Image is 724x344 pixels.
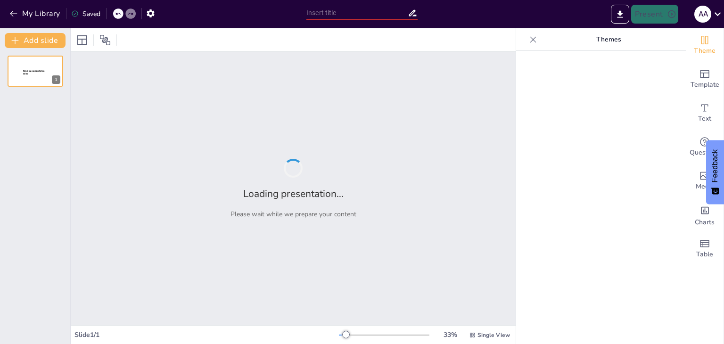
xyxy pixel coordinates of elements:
[686,164,724,198] div: Add images, graphics, shapes or video
[99,34,111,46] span: Position
[74,330,339,339] div: Slide 1 / 1
[631,5,678,24] button: Present
[52,75,60,84] div: 1
[696,249,713,260] span: Table
[694,46,716,56] span: Theme
[71,9,100,18] div: Saved
[686,232,724,266] div: Add a table
[611,5,629,24] button: Export to PowerPoint
[686,28,724,62] div: Change the overall theme
[7,6,64,21] button: My Library
[694,6,711,23] div: a a
[74,33,90,48] div: Layout
[686,130,724,164] div: Get real-time input from your audience
[695,217,715,228] span: Charts
[23,70,45,75] span: Sendsteps presentation editor
[686,62,724,96] div: Add ready made slides
[243,187,344,200] h2: Loading presentation...
[696,181,714,192] span: Media
[541,28,676,51] p: Themes
[690,147,720,158] span: Questions
[686,96,724,130] div: Add text boxes
[694,5,711,24] button: a a
[686,198,724,232] div: Add charts and graphs
[8,56,63,87] div: 1
[711,149,719,182] span: Feedback
[691,80,719,90] span: Template
[477,331,510,339] span: Single View
[439,330,461,339] div: 33 %
[5,33,66,48] button: Add slide
[698,114,711,124] span: Text
[706,140,724,204] button: Feedback - Show survey
[230,210,356,219] p: Please wait while we prepare your content
[306,6,408,20] input: Insert title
